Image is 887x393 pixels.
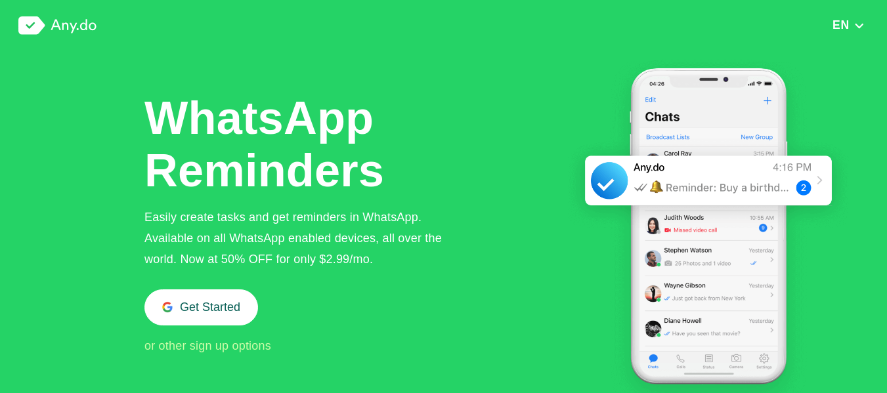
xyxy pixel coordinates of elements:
img: down [854,21,865,30]
div: Easily create tasks and get reminders in WhatsApp. Available on all WhatsApp enabled devices, all... [144,207,464,270]
h1: WhatsApp Reminders [144,92,387,197]
span: or other sign up options [144,339,271,352]
button: Get Started [144,289,258,325]
button: EN [829,18,869,32]
span: EN [833,18,850,31]
img: logo [18,16,97,35]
